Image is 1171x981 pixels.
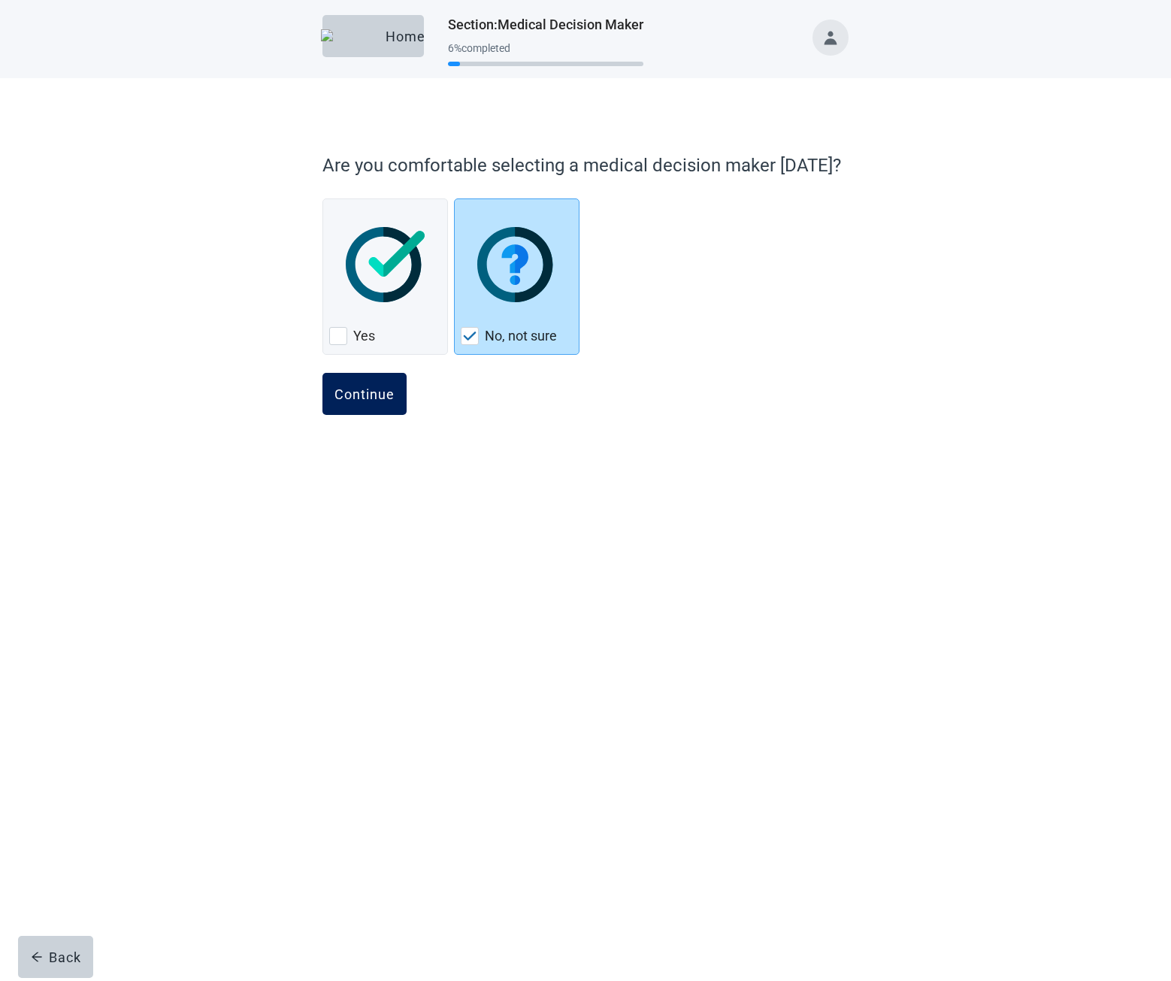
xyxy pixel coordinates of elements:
[448,14,643,35] h1: Section : Medical Decision Maker
[448,36,643,73] div: Progress section
[322,15,424,57] button: ElephantHome
[334,386,395,401] div: Continue
[353,327,375,345] label: Yes
[18,936,93,978] button: arrow-leftBack
[322,198,448,355] div: Yes, checkbox, not checked
[485,327,557,345] label: No, not sure
[31,951,43,963] span: arrow-left
[454,198,579,355] div: No, not sure, checkbox, checked
[322,152,841,179] p: Are you comfortable selecting a medical decision maker [DATE]?
[321,29,380,43] img: Elephant
[812,20,849,56] button: Toggle account menu
[448,42,643,54] div: 6 % completed
[334,29,412,44] div: Home
[322,373,407,415] button: Continue
[31,949,81,964] div: Back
